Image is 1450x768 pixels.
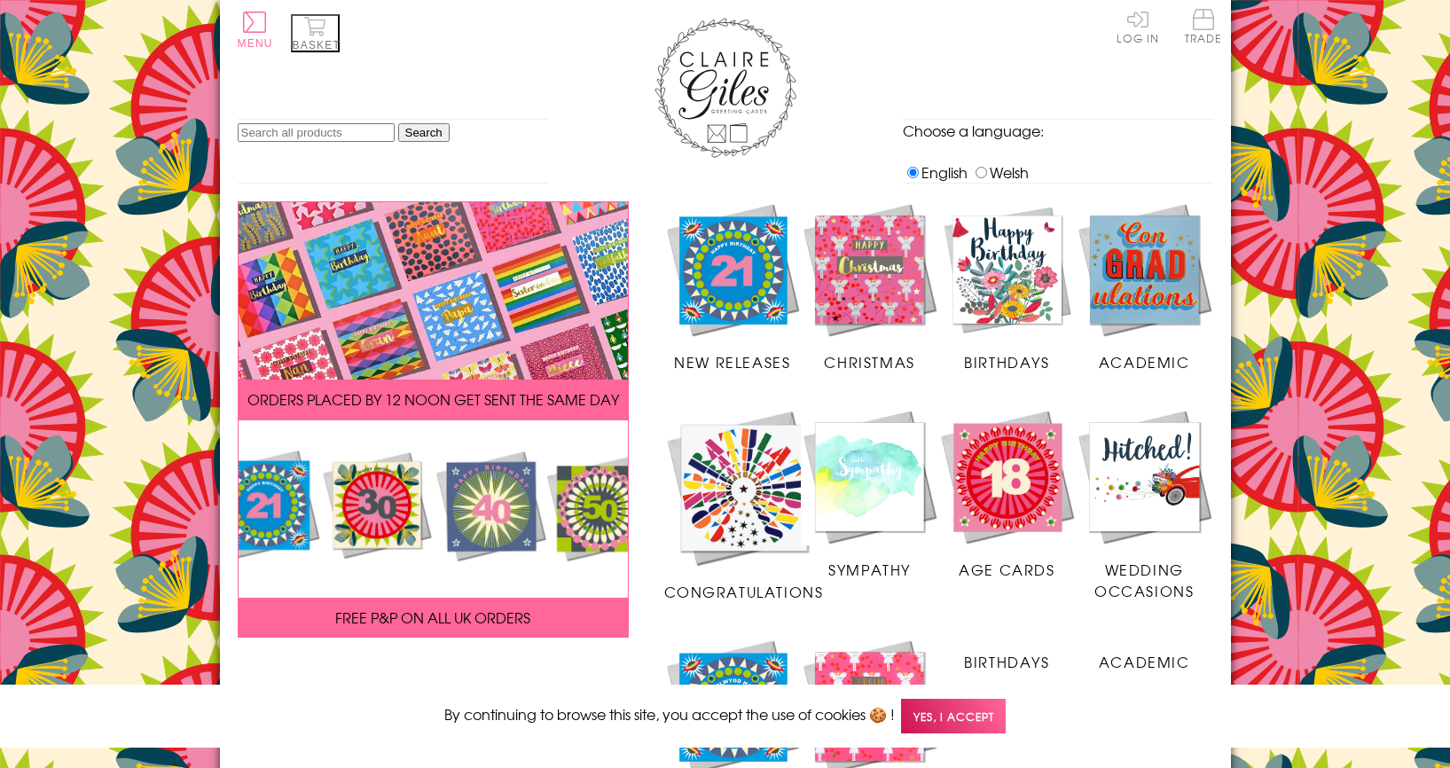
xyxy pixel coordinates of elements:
span: Menu [238,37,273,50]
input: Welsh [976,167,987,178]
span: New Releases [674,351,790,372]
img: Claire Giles Greetings Cards [654,18,796,158]
span: Age Cards [959,559,1054,580]
input: Search [398,123,450,142]
button: Menu [238,12,273,50]
input: English [907,167,919,178]
a: Wedding Occasions [1076,408,1213,601]
span: Birthdays [964,351,1049,372]
span: ORDERS PLACED BY 12 NOON GET SENT THE SAME DAY [247,388,619,410]
input: Search all products [238,123,395,142]
a: Congratulations [664,408,824,602]
a: Christmas [801,201,938,373]
span: Wedding Occasions [1094,559,1194,601]
a: Sympathy [801,408,938,580]
p: Choose a language: [903,120,1213,141]
a: Trade [1185,9,1222,47]
a: Academic [1076,638,1213,672]
a: Age Cards [938,408,1076,580]
label: English [903,161,968,183]
a: Birthdays [938,638,1076,672]
span: Trade [1185,9,1222,43]
span: Congratulations [664,581,824,602]
a: Log In [1117,9,1159,43]
a: New Releases [664,201,802,373]
span: FREE P&P ON ALL UK ORDERS [335,607,530,628]
span: Academic [1099,351,1190,372]
span: Yes, I accept [901,699,1006,733]
span: Academic [1099,651,1190,672]
button: Basket [291,14,340,52]
label: Welsh [971,161,1029,183]
span: Christmas [824,351,914,372]
span: Birthdays [964,651,1049,672]
a: Academic [1076,201,1213,373]
a: Birthdays [938,201,1076,373]
span: Sympathy [828,559,911,580]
